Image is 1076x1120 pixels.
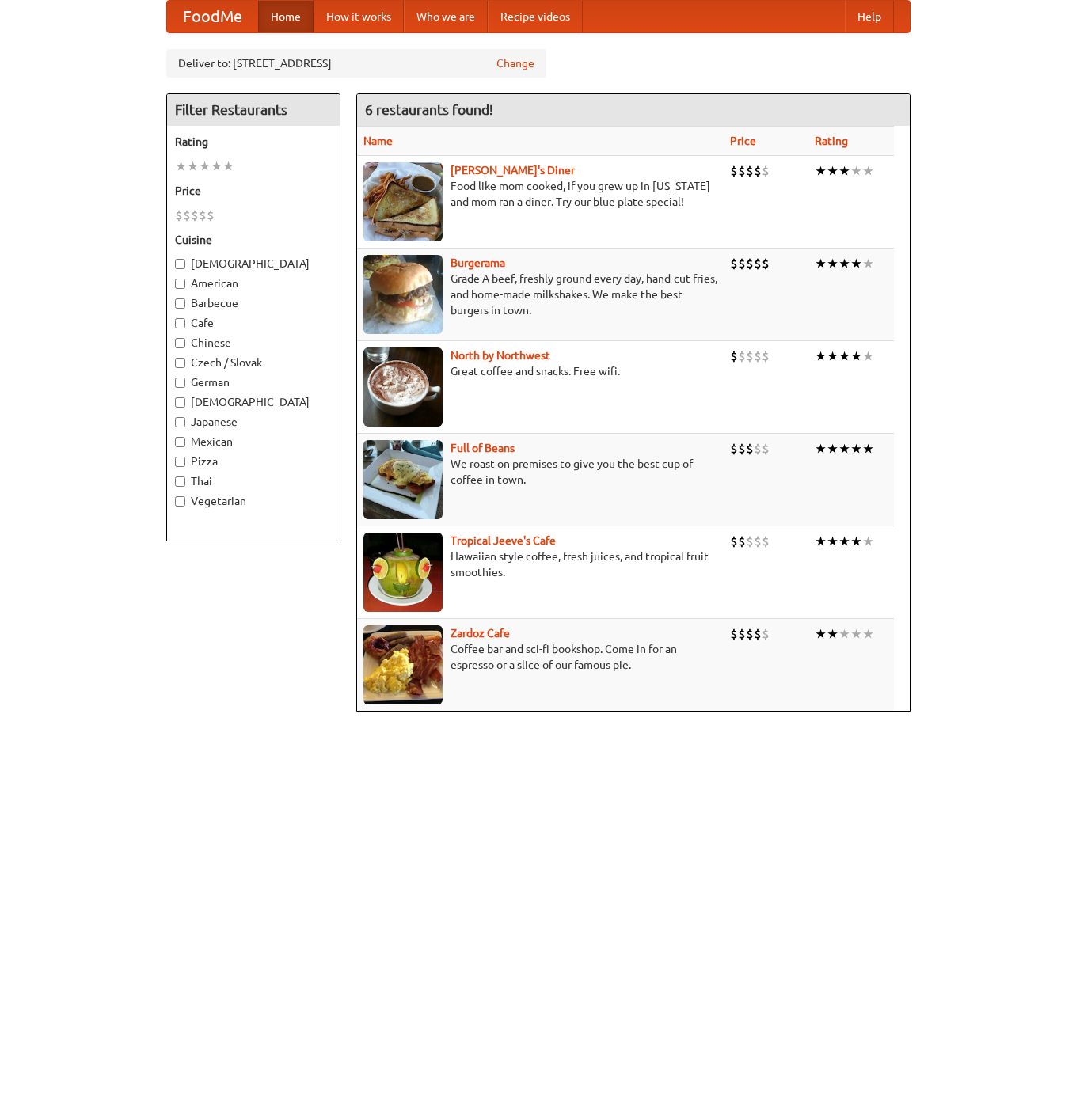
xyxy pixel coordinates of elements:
[363,271,717,318] p: Grade A beef, freshly ground every day, hand-cut fries, and home-made milkshakes. We make the bes...
[451,627,510,640] a: Zardoz Cafe
[175,275,332,291] label: American
[258,1,314,32] a: Home
[363,456,717,488] p: We roast on premises to give you the best cup of coffee in town.
[451,164,575,177] a: [PERSON_NAME]'s Diner
[850,533,862,550] li: ★
[175,318,185,328] input: Cafe
[175,476,185,487] input: Thai
[175,355,332,370] label: Czech / Slovak
[827,347,838,365] li: ★
[838,347,850,365] li: ★
[187,158,199,175] li: ★
[166,49,546,78] div: Deliver to: [STREET_ADDRESS]
[175,417,185,427] input: Japanese
[746,533,754,550] li: $
[207,207,215,224] li: $
[191,207,199,224] li: $
[738,533,746,550] li: $
[175,338,185,348] input: Chinese
[175,374,332,390] label: German
[175,496,185,507] input: Vegetarian
[862,533,874,550] li: ★
[762,440,770,457] li: $
[827,255,838,272] li: ★
[815,625,827,643] li: ★
[827,533,838,550] li: ★
[738,162,746,180] li: $
[175,207,183,224] li: $
[175,473,332,489] label: Thai
[862,625,874,643] li: ★
[754,162,762,180] li: $
[762,162,770,180] li: $
[815,255,827,272] li: ★
[404,1,488,32] a: Who we are
[754,347,762,365] li: $
[175,134,332,150] h5: Rating
[730,135,756,147] a: Price
[363,641,717,673] p: Coffee bar and sci-fi bookshop. Come in for an espresso or a slice of our famous pie.
[451,256,505,269] a: Burgerama
[754,255,762,272] li: $
[199,158,211,175] li: ★
[730,625,738,643] li: $
[183,207,191,224] li: $
[815,135,848,147] a: Rating
[175,454,332,469] label: Pizza
[730,533,738,550] li: $
[175,279,185,289] input: American
[746,347,754,365] li: $
[365,102,493,117] ng-pluralize: 6 restaurants found!
[496,55,534,71] a: Change
[746,255,754,272] li: $
[167,94,340,126] h4: Filter Restaurants
[363,347,443,427] img: north.jpg
[222,158,234,175] li: ★
[845,1,894,32] a: Help
[754,533,762,550] li: $
[838,162,850,180] li: ★
[754,625,762,643] li: $
[815,162,827,180] li: ★
[175,493,332,509] label: Vegetarian
[175,397,185,408] input: [DEMOGRAPHIC_DATA]
[175,295,332,311] label: Barbecue
[838,625,850,643] li: ★
[363,625,443,704] img: zardoz.jpg
[363,533,443,612] img: jeeves.jpg
[175,394,332,410] label: [DEMOGRAPHIC_DATA]
[762,255,770,272] li: $
[730,440,738,457] li: $
[850,255,862,272] li: ★
[175,358,185,368] input: Czech / Slovak
[815,440,827,457] li: ★
[730,162,738,180] li: $
[451,349,550,362] a: North by Northwest
[175,256,332,271] label: [DEMOGRAPHIC_DATA]
[862,440,874,457] li: ★
[363,135,393,147] a: Name
[827,625,838,643] li: ★
[175,298,185,309] input: Barbecue
[827,440,838,457] li: ★
[738,440,746,457] li: $
[175,259,185,269] input: [DEMOGRAPHIC_DATA]
[175,232,332,248] h5: Cuisine
[175,434,332,450] label: Mexican
[167,1,258,32] a: FoodMe
[862,255,874,272] li: ★
[175,378,185,388] input: German
[850,625,862,643] li: ★
[363,440,443,519] img: beans.jpg
[211,158,222,175] li: ★
[175,437,185,447] input: Mexican
[738,625,746,643] li: $
[314,1,404,32] a: How it works
[815,533,827,550] li: ★
[363,178,717,210] p: Food like mom cooked, if you grew up in [US_STATE] and mom ran a diner. Try our blue plate special!
[363,549,717,580] p: Hawaiian style coffee, fresh juices, and tropical fruit smoothies.
[746,440,754,457] li: $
